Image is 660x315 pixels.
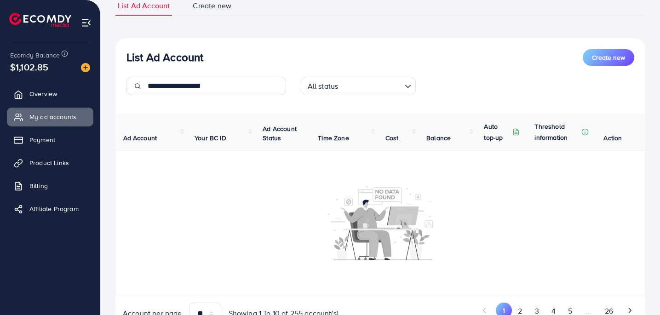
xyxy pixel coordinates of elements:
span: Ad Account Status [263,124,297,143]
h3: List Ad Account [126,51,203,64]
a: Affiliate Program [7,200,93,218]
span: All status [306,80,340,93]
a: Payment [7,131,93,149]
span: Create new [592,53,625,62]
iframe: Chat [621,274,653,308]
span: Balance [426,133,451,143]
img: menu [81,17,92,28]
img: No account [328,185,433,260]
span: Overview [29,89,57,98]
a: Billing [7,177,93,195]
span: Affiliate Program [29,204,79,213]
span: Payment [29,135,55,144]
span: Create new [193,0,231,11]
span: Time Zone [318,133,349,143]
div: Search for option [301,77,416,95]
p: Auto top-up [484,121,511,143]
a: Product Links [7,154,93,172]
span: List Ad Account [118,0,170,11]
a: Overview [7,85,93,103]
span: My ad accounts [29,112,76,121]
span: $1,102.85 [10,51,49,83]
span: Cost [385,133,399,143]
span: Ecomdy Balance [10,51,60,60]
span: Billing [29,181,48,190]
button: Create new [583,49,634,66]
p: Threshold information [534,121,580,143]
img: image [81,63,90,72]
span: Your BC ID [195,133,226,143]
img: logo [9,13,71,27]
input: Search for option [341,78,401,93]
span: Product Links [29,158,69,167]
span: Ad Account [123,133,157,143]
span: Action [603,133,622,143]
a: My ad accounts [7,108,93,126]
